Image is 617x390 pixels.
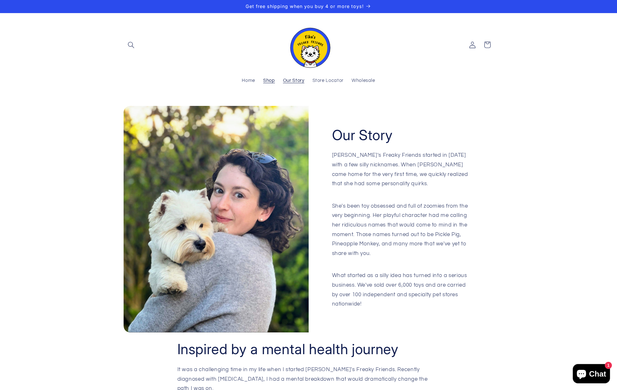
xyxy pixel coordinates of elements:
span: Get free shipping when you buy 4 or more toys! [246,4,364,9]
a: Store Locator [308,74,347,88]
a: Home [238,74,259,88]
p: She's been toy obsessed and full of zoomies from the very beginning. Her playful character had me... [332,202,470,268]
p: [PERSON_NAME]'s Freaky Friends started in [DATE] with a few silly nicknames. When [PERSON_NAME] c... [332,151,470,198]
inbox-online-store-chat: Shopify online store chat [571,364,612,385]
a: Shop [259,74,279,88]
h2: Inspired by a mental health journey [177,340,440,358]
span: Shop [263,78,275,84]
summary: Search [124,37,138,52]
p: What started as a silly idea has turned into a serious business. We've sold over 6,000 toys and a... [332,271,470,309]
img: Fika's Freaky Friends [286,22,331,68]
a: Our Story [279,74,308,88]
a: Wholesale [347,74,379,88]
span: Our Story [283,78,304,84]
span: Store Locator [313,78,344,84]
span: Home [242,78,255,84]
h2: Our Story [332,126,393,144]
span: Wholesale [352,78,375,84]
a: Fika's Freaky Friends [284,20,334,70]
